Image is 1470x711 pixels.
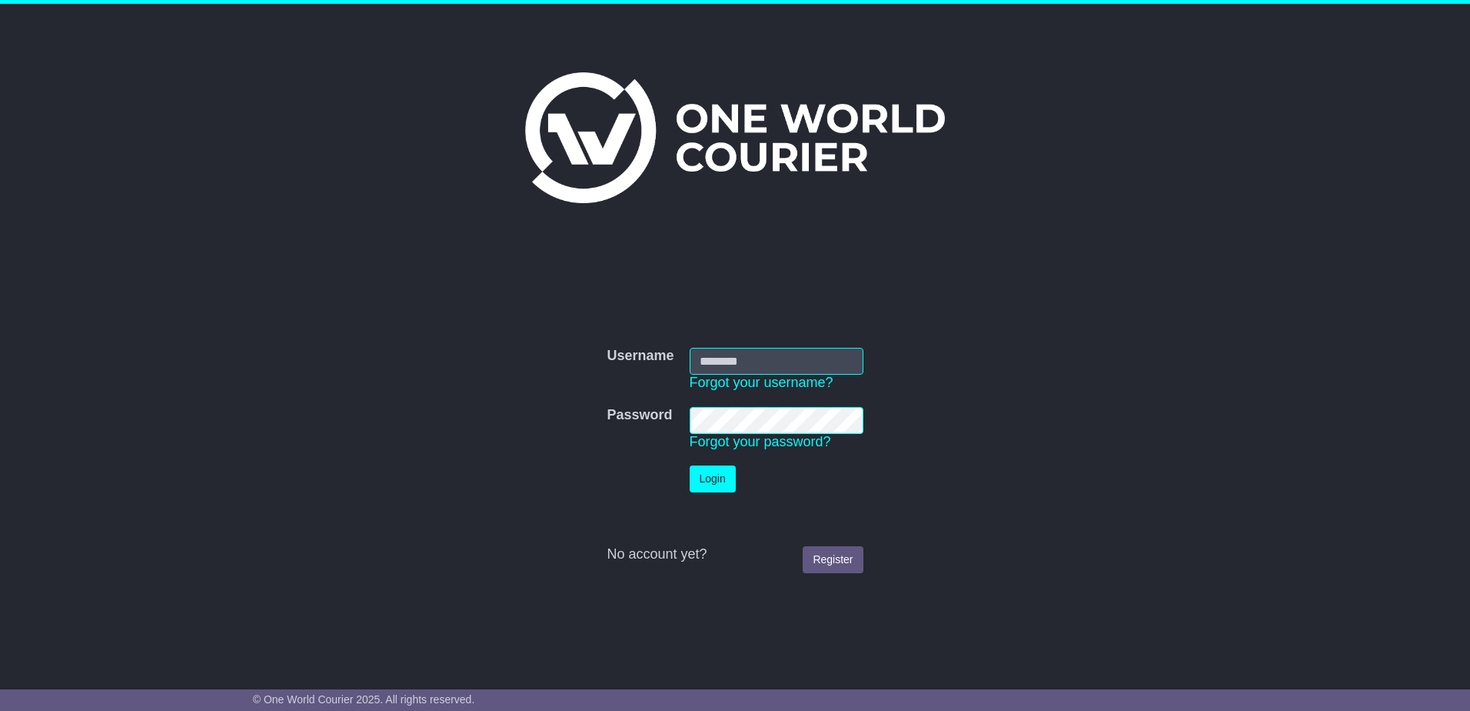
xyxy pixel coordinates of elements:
div: No account yet? [607,546,863,563]
label: Password [607,407,672,424]
label: Username [607,348,673,365]
img: One World [525,72,945,203]
button: Login [690,466,736,492]
a: Register [803,546,863,573]
a: Forgot your password? [690,434,831,449]
a: Forgot your username? [690,375,833,390]
span: © One World Courier 2025. All rights reserved. [253,693,475,706]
